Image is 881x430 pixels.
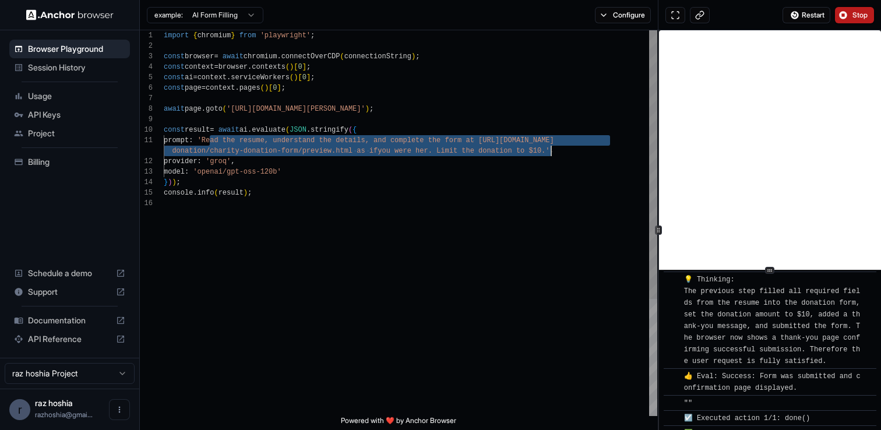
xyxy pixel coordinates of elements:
span: ( [290,73,294,82]
span: page [185,105,202,113]
div: 16 [140,198,153,209]
span: ; [369,105,373,113]
span: ​ [669,397,675,409]
span: chromium [198,31,231,40]
span: razhoshia@gmail.com [35,410,93,419]
span: 👍 Eval: Success: Form was submitted and confirmation page displayed. [684,372,861,392]
div: 10 [140,125,153,135]
span: '[URL][DOMAIN_NAME][PERSON_NAME]' [227,105,365,113]
span: const [164,126,185,134]
span: API Keys [28,109,125,121]
span: 'groq' [206,157,231,165]
span: 'playwright' [260,31,311,40]
span: } [164,178,168,186]
span: [ [269,84,273,92]
span: ; [415,52,420,61]
span: browser [219,63,248,71]
span: Usage [28,90,125,102]
span: const [164,52,185,61]
span: 💡 Thinking: The previous step filled all required fields from the resume into the donation form, ... [684,276,865,365]
div: 13 [140,167,153,177]
div: API Keys [9,105,130,124]
span: context [198,73,227,82]
span: JSON [290,126,306,134]
span: 0 [302,73,306,82]
span: = [210,126,214,134]
span: ( [286,63,290,71]
span: lete the form at [URL][DOMAIN_NAME] [407,136,554,144]
span: ​ [669,371,675,382]
span: ​ [669,274,675,286]
span: ( [214,189,218,197]
span: ; [306,63,311,71]
span: import [164,31,189,40]
span: . [277,52,281,61]
div: 7 [140,93,153,104]
span: ; [177,178,181,186]
span: ; [311,31,315,40]
span: : [189,136,193,144]
span: context [206,84,235,92]
span: result [185,126,210,134]
div: r [9,399,30,420]
div: Project [9,124,130,143]
span: = [202,84,206,92]
span: { [353,126,357,134]
div: Usage [9,87,130,105]
span: Powered with ❤️ by Anchor Browser [341,416,456,430]
div: 14 [140,177,153,188]
span: = [214,63,218,71]
span: pages [239,84,260,92]
span: ) [365,105,369,113]
span: await [219,126,239,134]
span: . [306,126,311,134]
span: : [198,157,202,165]
span: ; [311,73,315,82]
span: 0 [273,84,277,92]
span: ; [248,189,252,197]
span: , [550,147,554,155]
span: raz hoshia [35,398,73,408]
span: stringify [311,126,348,134]
span: provider [164,157,198,165]
img: Anchor Logo [26,9,114,20]
span: Session History [28,62,125,73]
span: Support [28,286,111,298]
span: you were her. Limit the donation to $10.' [378,147,549,155]
span: 'Read the resume, understand the details, and comp [198,136,407,144]
span: ( [348,126,353,134]
button: Copy live view URL [690,7,710,23]
span: goto [206,105,223,113]
span: = [214,52,218,61]
span: model [164,168,185,176]
span: chromium [244,52,277,61]
span: " [688,399,692,407]
span: . [248,63,252,71]
span: " [684,399,688,407]
span: console [164,189,193,197]
div: 6 [140,83,153,93]
span: result [219,189,244,197]
span: . [235,84,239,92]
div: 4 [140,62,153,72]
span: await [164,105,185,113]
div: Support [9,283,130,301]
div: 12 [140,156,153,167]
span: , [231,157,235,165]
div: Billing [9,153,130,171]
div: 3 [140,51,153,62]
div: Browser Playground [9,40,130,58]
span: Schedule a demo [28,267,111,279]
span: connectionString [344,52,411,61]
span: = [193,73,197,82]
span: from [239,31,256,40]
span: await [223,52,244,61]
span: ​ [669,413,675,424]
span: . [193,189,197,197]
span: serviceWorkers [231,73,290,82]
span: ) [411,52,415,61]
span: context [185,63,214,71]
div: API Reference [9,330,130,348]
span: contexts [252,63,286,71]
span: 0 [298,63,302,71]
